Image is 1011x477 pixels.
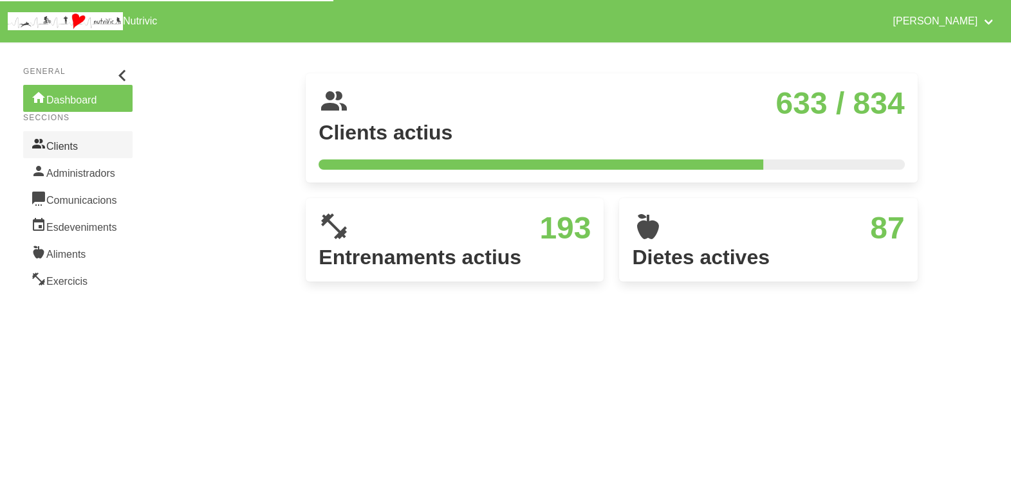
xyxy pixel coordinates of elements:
[23,85,133,112] a: Dashboard
[23,66,133,77] p: General
[23,239,133,266] a: Aliments
[8,12,123,30] img: company_logo
[23,185,133,212] a: Comunicacions
[23,112,133,123] p: Seccions
[885,5,1003,37] a: [PERSON_NAME]
[23,131,133,158] a: Clients
[23,158,133,185] a: Administradors
[23,266,133,293] a: Exercicis
[23,212,133,239] a: Esdeveniments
